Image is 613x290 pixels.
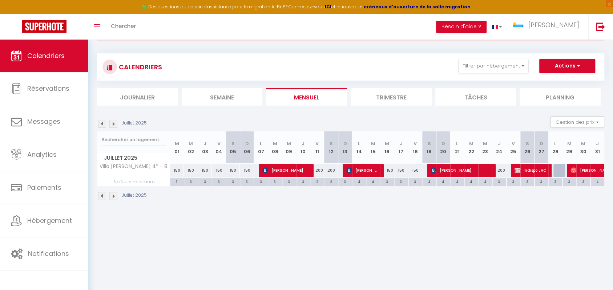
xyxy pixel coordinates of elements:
[400,140,403,147] abbr: J
[492,131,506,164] th: 24
[226,178,240,185] div: 3
[562,178,576,185] div: 3
[212,164,226,177] div: 150
[498,140,501,147] abbr: J
[366,131,380,164] th: 15
[97,88,178,106] li: Journalier
[226,131,240,164] th: 05
[528,20,579,29] span: [PERSON_NAME]
[576,178,590,185] div: 3
[198,178,212,185] div: 3
[170,131,184,164] th: 01
[371,140,375,147] abbr: M
[436,21,487,33] button: Besoin d'aide ?
[226,164,240,177] div: 150
[175,140,179,147] abbr: M
[287,140,291,147] abbr: M
[520,178,534,185] div: 3
[478,178,492,185] div: 4
[170,178,184,185] div: 3
[203,140,206,147] abbr: J
[590,131,604,164] th: 31
[581,140,585,147] abbr: M
[296,131,310,164] th: 10
[520,131,535,164] th: 26
[338,131,352,164] th: 13
[520,88,601,106] li: Planning
[198,164,212,177] div: 150
[182,88,263,106] li: Semaine
[464,178,478,185] div: 4
[385,140,389,147] abbr: M
[351,88,432,106] li: Trimestre
[346,163,379,177] span: [PERSON_NAME]
[184,164,198,177] div: 150
[212,131,226,164] th: 04
[315,140,319,147] abbr: V
[535,178,548,185] div: 3
[525,140,529,147] abbr: S
[217,140,221,147] abbr: V
[394,131,408,164] th: 17
[282,131,296,164] th: 09
[324,131,338,164] th: 12
[364,4,471,10] a: créneaux d'ouverture de la salle migration
[394,178,408,185] div: 3
[358,140,360,147] abbr: L
[117,59,162,75] h3: CALENDRIERS
[245,140,249,147] abbr: D
[27,183,61,192] span: Paiements
[548,178,562,185] div: 3
[27,84,69,93] span: Réservations
[562,131,576,164] th: 29
[27,216,72,225] span: Hébergement
[240,164,254,177] div: 150
[189,140,193,147] abbr: M
[450,131,464,164] th: 21
[507,14,588,40] a: ... [PERSON_NAME]
[212,178,226,185] div: 3
[260,140,262,147] abbr: L
[469,140,473,147] abbr: M
[576,131,590,164] th: 30
[590,178,604,185] div: 4
[507,178,520,185] div: 3
[539,140,543,147] abbr: D
[240,178,254,185] div: 3
[101,133,166,146] input: Rechercher un logement...
[122,192,147,199] p: Juillet 2025
[302,140,305,147] abbr: J
[310,131,324,164] th: 11
[506,131,520,164] th: 25
[456,140,458,147] abbr: L
[324,164,338,177] div: 200
[450,178,464,185] div: 4
[408,131,422,164] th: 18
[478,131,492,164] th: 23
[310,164,324,177] div: 200
[273,140,277,147] abbr: M
[105,14,141,40] a: Chercher
[459,59,528,73] button: Filtrer par hébergement
[325,4,331,10] a: ICI
[254,178,268,185] div: 3
[254,131,268,164] th: 07
[240,131,254,164] th: 06
[184,131,198,164] th: 02
[394,164,408,177] div: 150
[122,120,147,127] p: Juillet 2025
[262,163,310,177] span: [PERSON_NAME]
[27,117,60,126] span: Messages
[352,178,366,185] div: 4
[98,164,171,169] span: Villa [PERSON_NAME] 4* - 8 Voyageurs
[596,140,599,147] abbr: J
[483,140,487,147] abbr: M
[97,178,170,186] span: Nb Nuits minimum
[6,3,28,25] button: Ouvrir le widget de chat LiveChat
[380,178,394,185] div: 3
[380,164,394,177] div: 150
[28,249,69,258] span: Notifications
[352,131,366,164] th: 14
[198,131,212,164] th: 03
